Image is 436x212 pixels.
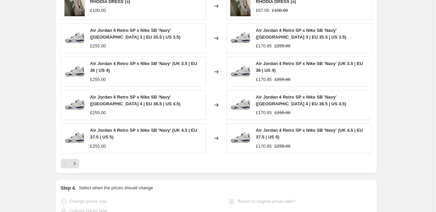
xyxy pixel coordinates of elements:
[64,62,85,82] img: DR5415-100_80x.png
[275,109,291,116] strike: £255.00
[230,62,251,82] img: DR5415-100_80x.png
[272,7,288,14] strike: £100.00
[64,95,85,115] img: DR5415-100_80x.png
[256,61,363,73] span: Air Jordan 4 Retro SP x Nike SB 'Navy' (UK 3.5 | EU 36 | US 4)
[90,128,197,140] span: Air Jordan 4 Retro SP x Nike SB 'Navy' (UK 4.5 | EU 37.5 | US 5)
[90,143,106,150] div: £255.00
[256,28,346,40] span: Air Jordan 4 Retro SP x Nike SB 'Navy' ([GEOGRAPHIC_DATA] 3 | EU 35.5 | US 3.5)
[90,43,106,49] div: £255.00
[90,7,106,14] div: £100.00
[64,128,85,148] img: DR5415-100_80x.png
[90,94,181,106] span: Air Jordan 4 Retro SP x Nike SB 'Navy' ([GEOGRAPHIC_DATA] 4 | EU 36.5 | US 4.5)
[70,199,107,204] span: Change prices now
[90,28,181,40] span: Air Jordan 4 Retro SP x Nike SB 'Navy' ([GEOGRAPHIC_DATA] 3 | EU 35.5 | US 3.5)
[256,143,272,150] div: £170.85
[70,159,79,168] button: Next
[275,43,291,49] strike: £255.00
[64,28,85,48] img: DR5415-100_80x.png
[237,199,296,204] span: Revert to original prices later?
[79,185,153,191] p: Select when the prices should change
[275,76,291,83] strike: £255.00
[256,109,272,116] div: £170.85
[230,128,251,148] img: DR5415-100_80x.png
[61,185,76,191] h2: Step 4.
[61,159,79,168] nav: Pagination
[275,143,291,150] strike: £255.00
[230,28,251,48] img: DR5415-100_80x.png
[90,76,106,83] div: £255.00
[256,76,272,83] div: £170.85
[230,95,251,115] img: DR5415-100_80x.png
[256,43,272,49] div: £170.85
[256,94,346,106] span: Air Jordan 4 Retro SP x Nike SB 'Navy' ([GEOGRAPHIC_DATA] 4 | EU 36.5 | US 4.5)
[256,128,363,140] span: Air Jordan 4 Retro SP x Nike SB 'Navy' (UK 4.5 | EU 37.5 | US 5)
[90,61,197,73] span: Air Jordan 4 Retro SP x Nike SB 'Navy' (UK 3.5 | EU 36 | US 4)
[90,109,106,116] div: £255.00
[256,7,270,14] div: £67.00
